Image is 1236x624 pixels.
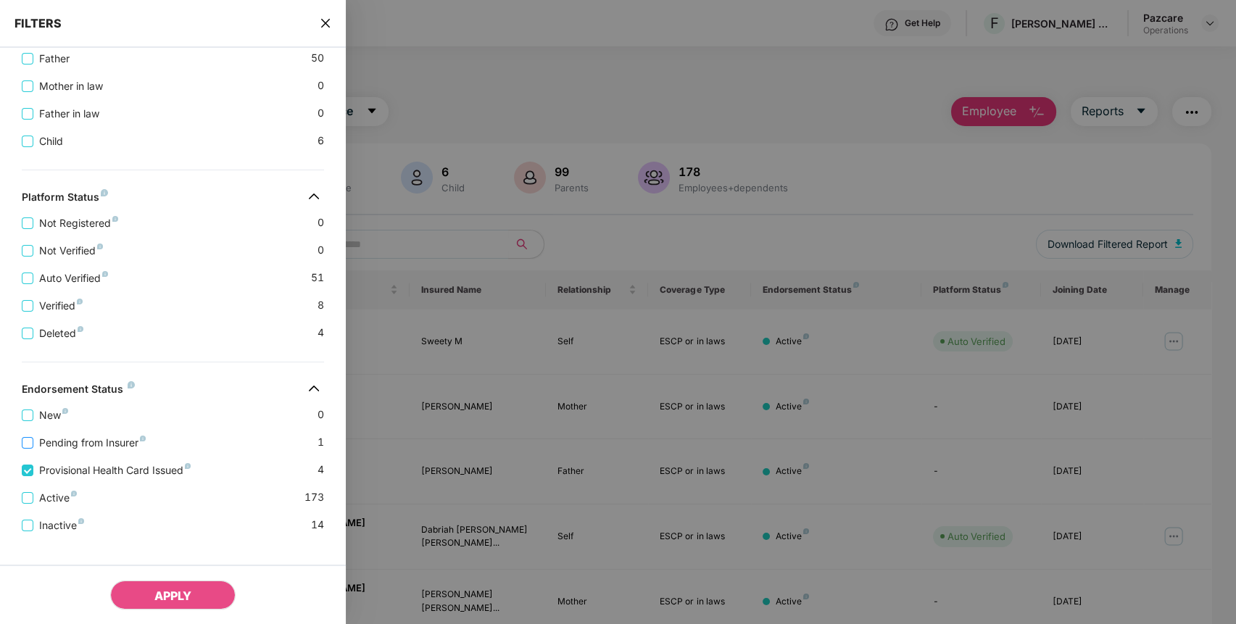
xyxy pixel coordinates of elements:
[102,271,108,277] img: svg+xml;base64,PHN2ZyB4bWxucz0iaHR0cDovL3d3dy53My5vcmcvMjAwMC9zdmciIHdpZHRoPSI4IiBoZWlnaHQ9IjgiIH...
[33,435,152,451] span: Pending from Insurer
[320,16,331,30] span: close
[101,189,108,196] img: svg+xml;base64,PHN2ZyB4bWxucz0iaHR0cDovL3d3dy53My5vcmcvMjAwMC9zdmciIHdpZHRoPSI4IiBoZWlnaHQ9IjgiIH...
[97,244,103,249] img: svg+xml;base64,PHN2ZyB4bWxucz0iaHR0cDovL3d3dy53My5vcmcvMjAwMC9zdmciIHdpZHRoPSI4IiBoZWlnaHQ9IjgiIH...
[22,383,135,400] div: Endorsement Status
[33,462,196,478] span: Provisional Health Card Issued
[304,489,324,506] span: 173
[140,436,146,441] img: svg+xml;base64,PHN2ZyB4bWxucz0iaHR0cDovL3d3dy53My5vcmcvMjAwMC9zdmciIHdpZHRoPSI4IiBoZWlnaHQ9IjgiIH...
[318,325,324,341] span: 4
[302,377,325,400] img: svg+xml;base64,PHN2ZyB4bWxucz0iaHR0cDovL3d3dy53My5vcmcvMjAwMC9zdmciIHdpZHRoPSIzMiIgaGVpZ2h0PSIzMi...
[112,216,118,222] img: svg+xml;base64,PHN2ZyB4bWxucz0iaHR0cDovL3d3dy53My5vcmcvMjAwMC9zdmciIHdpZHRoPSI4IiBoZWlnaHQ9IjgiIH...
[318,133,324,149] span: 6
[33,517,90,533] span: Inactive
[33,133,69,149] span: Child
[311,50,324,67] span: 50
[33,270,114,286] span: Auto Verified
[311,270,324,286] span: 51
[128,381,135,388] img: svg+xml;base64,PHN2ZyB4bWxucz0iaHR0cDovL3d3dy53My5vcmcvMjAwMC9zdmciIHdpZHRoPSI4IiBoZWlnaHQ9IjgiIH...
[77,299,83,304] img: svg+xml;base64,PHN2ZyB4bWxucz0iaHR0cDovL3d3dy53My5vcmcvMjAwMC9zdmciIHdpZHRoPSI4IiBoZWlnaHQ9IjgiIH...
[33,78,109,94] span: Mother in law
[78,518,84,524] img: svg+xml;base64,PHN2ZyB4bWxucz0iaHR0cDovL3d3dy53My5vcmcvMjAwMC9zdmciIHdpZHRoPSI4IiBoZWlnaHQ9IjgiIH...
[33,106,105,122] span: Father in law
[318,215,324,231] span: 0
[62,408,68,414] img: svg+xml;base64,PHN2ZyB4bWxucz0iaHR0cDovL3d3dy53My5vcmcvMjAwMC9zdmciIHdpZHRoPSI4IiBoZWlnaHQ9IjgiIH...
[33,243,109,259] span: Not Verified
[22,191,108,208] div: Platform Status
[33,298,88,314] span: Verified
[33,325,89,341] span: Deleted
[311,517,324,533] span: 14
[318,407,324,423] span: 0
[318,105,324,122] span: 0
[33,215,124,231] span: Not Registered
[78,326,83,332] img: svg+xml;base64,PHN2ZyB4bWxucz0iaHR0cDovL3d3dy53My5vcmcvMjAwMC9zdmciIHdpZHRoPSI4IiBoZWlnaHQ9IjgiIH...
[318,297,324,314] span: 8
[302,185,325,208] img: svg+xml;base64,PHN2ZyB4bWxucz0iaHR0cDovL3d3dy53My5vcmcvMjAwMC9zdmciIHdpZHRoPSIzMiIgaGVpZ2h0PSIzMi...
[71,491,77,496] img: svg+xml;base64,PHN2ZyB4bWxucz0iaHR0cDovL3d3dy53My5vcmcvMjAwMC9zdmciIHdpZHRoPSI4IiBoZWlnaHQ9IjgiIH...
[33,490,83,506] span: Active
[318,434,324,451] span: 1
[185,463,191,469] img: svg+xml;base64,PHN2ZyB4bWxucz0iaHR0cDovL3d3dy53My5vcmcvMjAwMC9zdmciIHdpZHRoPSI4IiBoZWlnaHQ9IjgiIH...
[14,16,62,30] span: FILTERS
[318,78,324,94] span: 0
[33,51,75,67] span: Father
[154,588,191,603] span: APPLY
[33,407,74,423] span: New
[318,242,324,259] span: 0
[110,581,236,610] button: APPLY
[318,462,324,478] span: 4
